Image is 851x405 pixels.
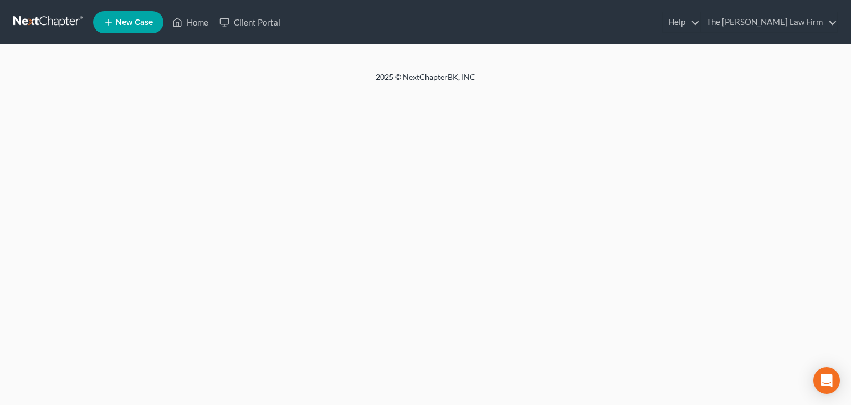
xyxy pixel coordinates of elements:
new-legal-case-button: New Case [93,11,163,33]
div: 2025 © NextChapterBK, INC [110,72,741,92]
a: Home [167,12,214,32]
div: Open Intercom Messenger [813,367,840,394]
a: The [PERSON_NAME] Law Firm [701,12,837,32]
a: Client Portal [214,12,286,32]
a: Help [663,12,700,32]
